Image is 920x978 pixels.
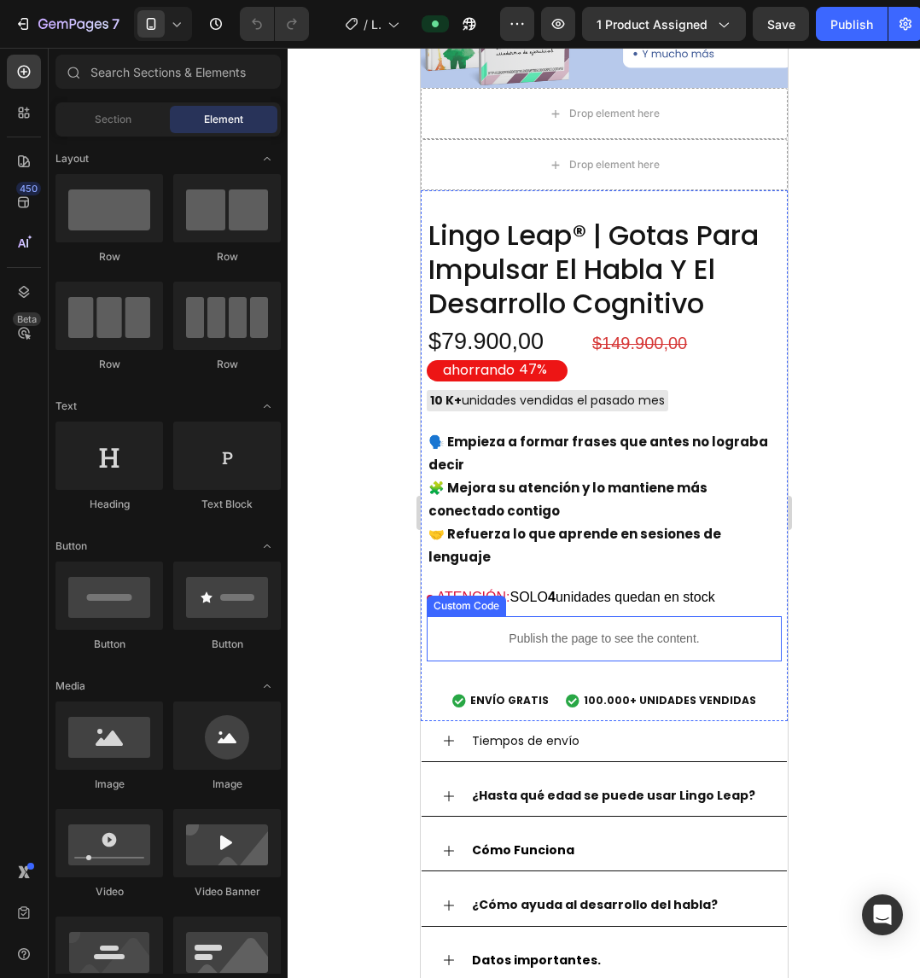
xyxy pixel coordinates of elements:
[173,357,281,372] div: Row
[55,357,163,372] div: Row
[55,55,281,89] input: Search Sections & Elements
[582,7,746,41] button: 1 product assigned
[112,14,119,34] p: 7
[55,249,163,265] div: Row
[253,533,281,560] span: Toggle open
[55,777,163,792] div: Image
[862,894,903,935] div: Open Intercom Messenger
[16,182,41,195] div: 450
[240,7,309,41] div: Undo/Redo
[173,249,281,265] div: Row
[7,7,127,41] button: 7
[816,7,888,41] button: Publish
[364,15,368,33] span: /
[173,637,281,652] div: Button
[13,312,41,326] div: Beta
[55,151,89,166] span: Layout
[421,48,788,978] iframe: Design area
[95,112,131,127] span: Section
[173,884,281,899] div: Video Banner
[767,17,795,32] span: Save
[830,15,873,33] div: Publish
[253,672,281,700] span: Toggle open
[253,145,281,172] span: Toggle open
[753,7,809,41] button: Save
[253,393,281,420] span: Toggle open
[55,637,163,652] div: Button
[55,399,77,414] span: Text
[55,678,85,694] span: Media
[173,497,281,512] div: Text Block
[597,15,707,33] span: 1 product assigned
[173,777,281,792] div: Image
[55,538,87,554] span: Button
[371,15,381,33] span: LINGO LEAP
[55,884,163,899] div: Video
[55,497,163,512] div: Heading
[204,112,243,127] span: Element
